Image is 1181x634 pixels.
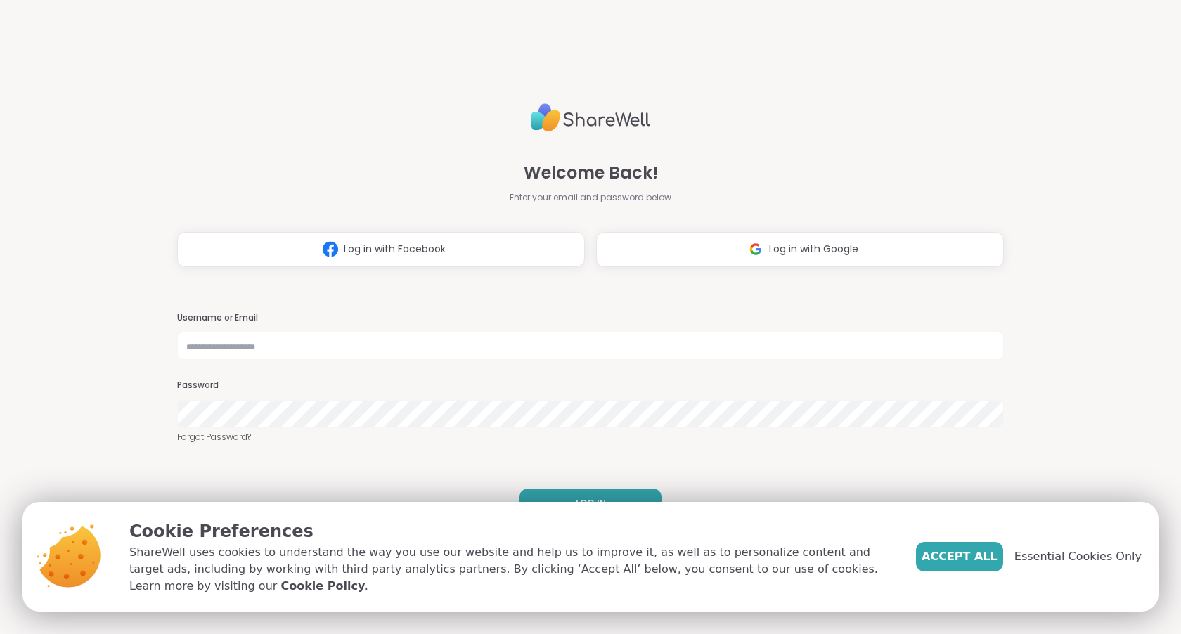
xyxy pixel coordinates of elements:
[524,160,658,186] span: Welcome Back!
[576,497,606,510] span: LOG IN
[129,544,893,595] p: ShareWell uses cookies to understand the way you use our website and help us to improve it, as we...
[769,242,858,257] span: Log in with Google
[916,542,1003,571] button: Accept All
[531,98,650,138] img: ShareWell Logo
[519,489,662,518] button: LOG IN
[510,191,671,204] span: Enter your email and password below
[317,236,344,262] img: ShareWell Logomark
[922,548,998,565] span: Accept All
[344,242,446,257] span: Log in with Facebook
[1014,548,1142,565] span: Essential Cookies Only
[596,232,1004,267] button: Log in with Google
[742,236,769,262] img: ShareWell Logomark
[177,431,1004,444] a: Forgot Password?
[129,519,893,544] p: Cookie Preferences
[280,578,368,595] a: Cookie Policy.
[177,380,1004,392] h3: Password
[177,232,585,267] button: Log in with Facebook
[177,312,1004,324] h3: Username or Email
